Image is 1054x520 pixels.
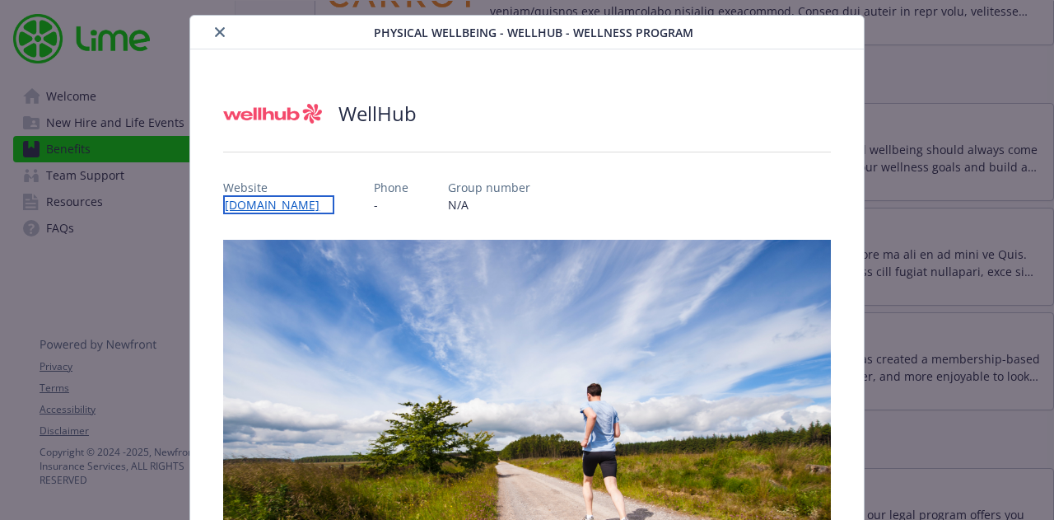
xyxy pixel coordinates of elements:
[223,89,322,138] img: Wellhub
[374,179,408,196] p: Phone
[374,196,408,213] p: -
[338,100,417,128] h2: WellHub
[448,179,530,196] p: Group number
[374,24,693,41] span: Physical Wellbeing - WellHub - Wellness Program
[448,196,530,213] p: N/A
[223,195,334,214] a: [DOMAIN_NAME]
[210,22,230,42] button: close
[223,179,334,196] p: Website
